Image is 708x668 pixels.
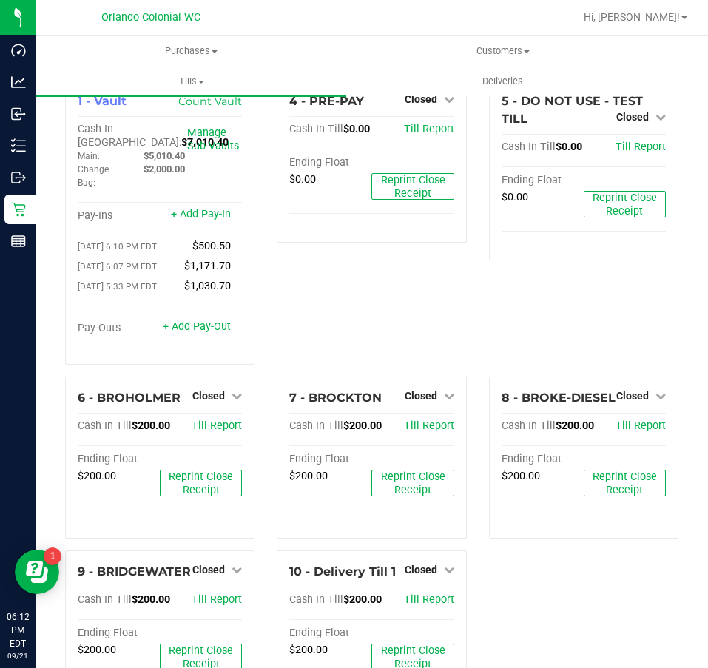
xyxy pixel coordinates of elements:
[556,419,594,432] span: $200.00
[11,170,26,185] inline-svg: Outbound
[405,390,437,402] span: Closed
[616,111,649,123] span: Closed
[289,644,328,656] span: $200.00
[502,191,528,203] span: $0.00
[289,419,343,432] span: Cash In Till
[289,173,316,186] span: $0.00
[289,470,328,482] span: $200.00
[616,419,666,432] a: Till Report
[78,209,160,223] div: Pay-Ins
[381,470,445,496] span: Reprint Close Receipt
[132,593,170,606] span: $200.00
[15,550,59,594] iframe: Resource center
[502,391,616,405] span: 8 - BROKE-DIESEL
[502,470,540,482] span: $200.00
[78,627,160,640] div: Ending Float
[502,419,556,432] span: Cash In Till
[593,470,657,496] span: Reprint Close Receipt
[163,320,231,333] a: + Add Pay-Out
[78,593,132,606] span: Cash In Till
[289,564,396,578] span: 10 - Delivery Till 1
[178,95,242,108] a: Count Vault
[101,11,200,24] span: Orlando Colonial WC
[181,136,229,149] span: $7,010.40
[78,419,132,432] span: Cash In Till
[11,107,26,121] inline-svg: Inbound
[36,44,347,58] span: Purchases
[78,453,160,466] div: Ending Float
[584,11,680,23] span: Hi, [PERSON_NAME]!
[78,261,157,271] span: [DATE] 6:07 PM EDT
[347,36,658,67] a: Customers
[78,123,181,149] span: Cash In [GEOGRAPHIC_DATA]:
[404,419,454,432] a: Till Report
[78,644,116,656] span: $200.00
[11,43,26,58] inline-svg: Dashboard
[144,150,185,161] span: $5,010.40
[289,627,371,640] div: Ending Float
[343,419,382,432] span: $200.00
[132,419,170,432] span: $200.00
[7,650,29,661] p: 09/21
[78,164,109,188] span: Change Bag:
[11,138,26,153] inline-svg: Inventory
[616,141,666,153] a: Till Report
[11,234,26,249] inline-svg: Reports
[192,564,225,576] span: Closed
[502,453,584,466] div: Ending Float
[405,93,437,105] span: Closed
[192,390,225,402] span: Closed
[371,470,454,496] button: Reprint Close Receipt
[78,564,191,578] span: 9 - BRIDGEWATER
[11,202,26,217] inline-svg: Retail
[78,151,100,161] span: Main:
[584,191,666,217] button: Reprint Close Receipt
[184,280,231,292] span: $1,030.70
[343,593,382,606] span: $200.00
[289,593,343,606] span: Cash In Till
[44,547,61,565] iframe: Resource center unread badge
[371,173,454,200] button: Reprint Close Receipt
[192,593,242,606] a: Till Report
[187,126,239,152] a: Manage Sub-Vaults
[78,94,127,108] span: 1 - Vault
[404,123,454,135] a: Till Report
[593,192,657,217] span: Reprint Close Receipt
[502,141,556,153] span: Cash In Till
[404,593,454,606] a: Till Report
[36,36,347,67] a: Purchases
[502,174,584,187] div: Ending Float
[36,75,346,88] span: Tills
[289,123,343,135] span: Cash In Till
[405,564,437,576] span: Closed
[11,75,26,90] inline-svg: Analytics
[78,241,157,252] span: [DATE] 6:10 PM EDT
[348,44,658,58] span: Customers
[160,470,242,496] button: Reprint Close Receipt
[381,174,445,200] span: Reprint Close Receipt
[616,390,649,402] span: Closed
[78,322,160,335] div: Pay-Outs
[171,208,231,220] a: + Add Pay-In
[36,66,347,97] a: Tills
[289,156,371,169] div: Ending Float
[584,470,666,496] button: Reprint Close Receipt
[78,281,157,291] span: [DATE] 5:33 PM EDT
[169,470,233,496] span: Reprint Close Receipt
[192,419,242,432] a: Till Report
[7,610,29,650] p: 06:12 PM EDT
[289,391,382,405] span: 7 - BROCKTON
[462,75,543,88] span: Deliveries
[192,240,231,252] span: $500.50
[347,66,658,97] a: Deliveries
[556,141,582,153] span: $0.00
[144,163,185,175] span: $2,000.00
[78,391,181,405] span: 6 - BROHOLMER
